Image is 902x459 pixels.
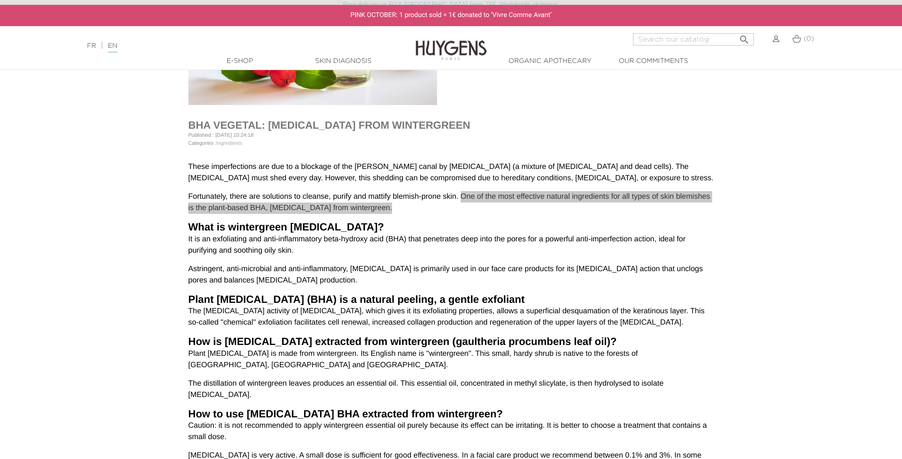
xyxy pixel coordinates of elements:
h1: Plant [MEDICAL_DATA] (BHA) is a natural peeling, a gentle exfoliant [188,293,714,306]
a: Skin Diagnosis [296,56,391,66]
h1: What is wintergreen [MEDICAL_DATA]? [188,221,714,233]
p: The distillation of wintergreen leaves produces an essential oil. This essential oil, concentrate... [188,378,714,401]
div: | [82,40,369,52]
a: Ingredients [216,141,242,146]
p: Published : [DATE] 10:24:18 Categories : [188,132,714,147]
p: These imperfections are due to a blockage of the [PERSON_NAME] canal by [MEDICAL_DATA] (a mixture... [188,161,714,184]
h1: How to use [MEDICAL_DATA] BHA extracted from wintergreen? [188,408,714,420]
a: Organic Apothecary [503,56,598,66]
a: FR [87,43,96,49]
a: EN [108,43,117,53]
p: Caution: it is not recommended to apply wintergreen essential oil purely because its effect can b... [188,420,714,443]
i:  [739,31,750,43]
p: Plant [MEDICAL_DATA] is made from wintergreen. Its English name is "wintergreen". This small, har... [188,348,714,371]
p: It is an exfoliating and anti-inflammatory beta-hydroxy acid (BHA) that penetrates deep into the ... [188,234,714,256]
img: Huygens [416,25,487,62]
a: Our commitments [606,56,701,66]
p: Fortunately, there are solutions to cleanse, purify and mattify blemish-prone skin. One of the mo... [188,191,714,214]
button:  [736,30,753,43]
p: The [MEDICAL_DATA] activity of [MEDICAL_DATA], which gives it its exfoliating properties, allows ... [188,306,714,328]
input: Search [633,33,754,45]
span: (0) [804,35,814,42]
a: E-Shop [193,56,287,66]
h1: BHA VEGETAL: [MEDICAL_DATA] FROM WINTERGREEN [188,119,714,132]
p: Astringent, anti-microbial and anti-inflammatory, [MEDICAL_DATA] is primarily used in our face ca... [188,264,714,286]
h1: How is [MEDICAL_DATA] extracted from wintergreen (gaultheria procumbens leaf oil)? [188,335,714,348]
